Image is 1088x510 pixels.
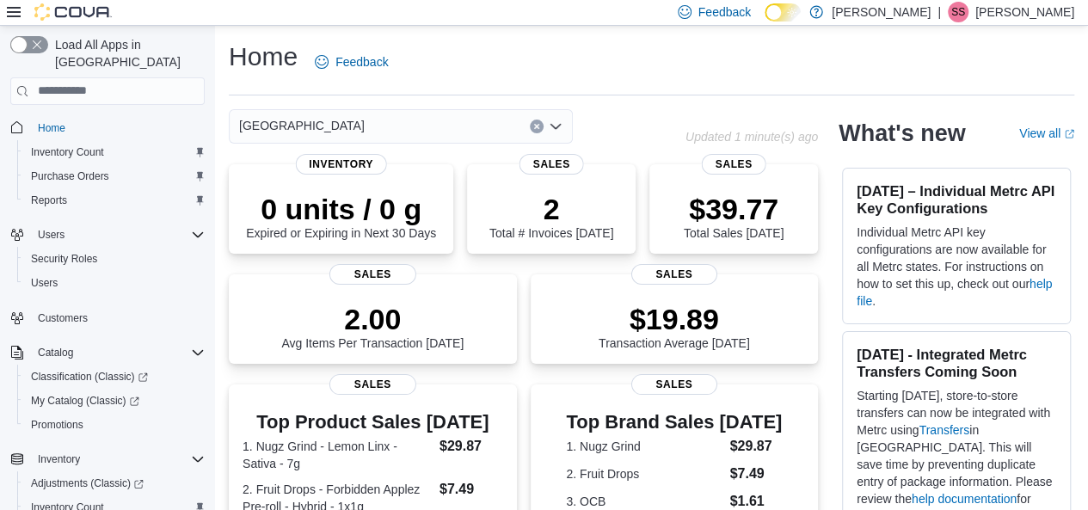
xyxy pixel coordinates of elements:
a: Home [31,118,72,138]
span: [GEOGRAPHIC_DATA] [239,115,365,136]
button: Users [17,271,212,295]
div: Total # Invoices [DATE] [489,192,613,240]
p: 0 units / 0 g [246,192,436,226]
button: Inventory Count [17,140,212,164]
a: Purchase Orders [24,166,116,187]
button: Inventory [31,449,87,470]
span: Sales [631,374,717,395]
a: Customers [31,308,95,329]
span: Classification (Classic) [24,366,205,387]
span: Users [38,228,65,242]
a: Security Roles [24,249,104,269]
button: Users [31,224,71,245]
a: Transfers [919,423,969,437]
button: Inventory [3,447,212,471]
a: Inventory Count [24,142,111,163]
img: Cova [34,3,112,21]
p: 2 [489,192,613,226]
button: Promotions [17,413,212,437]
button: Purchase Orders [17,164,212,188]
h3: Top Brand Sales [DATE] [566,412,782,433]
a: View allExternal link [1019,126,1074,140]
span: Load All Apps in [GEOGRAPHIC_DATA] [48,36,205,71]
dd: $29.87 [440,436,503,457]
div: Transaction Average [DATE] [599,302,750,350]
div: Total Sales [DATE] [684,192,784,240]
svg: External link [1064,129,1074,139]
input: Dark Mode [765,3,801,22]
span: Feedback [335,53,388,71]
span: Reports [31,194,67,207]
span: Sales [329,374,415,395]
span: Home [38,121,65,135]
button: Catalog [3,341,212,365]
span: Security Roles [31,252,97,266]
a: Feedback [308,45,395,79]
p: [PERSON_NAME] [832,2,931,22]
span: Sales [702,154,766,175]
span: My Catalog (Classic) [24,390,205,411]
div: Expired or Expiring in Next 30 Days [246,192,436,240]
a: Classification (Classic) [17,365,212,389]
a: help file [857,277,1052,308]
p: Updated 1 minute(s) ago [685,130,818,144]
span: Classification (Classic) [31,370,148,384]
span: Adjustments (Classic) [31,476,144,490]
button: Open list of options [549,120,562,133]
div: Avg Items Per Transaction [DATE] [281,302,464,350]
a: Adjustments (Classic) [24,473,151,494]
button: Clear input [530,120,544,133]
h1: Home [229,40,298,74]
button: Catalog [31,342,80,363]
a: Promotions [24,415,90,435]
a: Classification (Classic) [24,366,155,387]
h2: What's new [839,120,965,147]
a: My Catalog (Classic) [24,390,146,411]
button: Reports [17,188,212,212]
p: Individual Metrc API key configurations are now available for all Metrc states. For instructions ... [857,224,1056,310]
span: Feedback [698,3,751,21]
span: Inventory [31,449,205,470]
button: Security Roles [17,247,212,271]
span: Customers [31,307,205,329]
h3: [DATE] - Integrated Metrc Transfers Coming Soon [857,346,1056,380]
dt: 1. Nugz Grind - Lemon Linx - Sativa - 7g [243,438,433,472]
button: Home [3,115,212,140]
p: [PERSON_NAME] [975,2,1074,22]
h3: Top Product Sales [DATE] [243,412,503,433]
span: My Catalog (Classic) [31,394,139,408]
span: Users [24,273,205,293]
span: Users [31,276,58,290]
div: Samuel Somos [948,2,968,22]
span: Home [31,117,205,138]
button: Customers [3,305,212,330]
a: Adjustments (Classic) [17,471,212,495]
p: 2.00 [281,302,464,336]
a: Reports [24,190,74,211]
span: Inventory [295,154,387,175]
span: Promotions [31,418,83,432]
button: Users [3,223,212,247]
a: help documentation [912,492,1017,506]
span: SS [951,2,965,22]
span: Adjustments (Classic) [24,473,205,494]
a: My Catalog (Classic) [17,389,212,413]
p: $39.77 [684,192,784,226]
dt: 1. Nugz Grind [566,438,722,455]
span: Catalog [38,346,73,359]
dd: $7.49 [440,479,503,500]
p: | [937,2,941,22]
span: Users [31,224,205,245]
span: Promotions [24,415,205,435]
p: $19.89 [599,302,750,336]
span: Inventory Count [24,142,205,163]
span: Inventory [38,452,80,466]
h3: [DATE] – Individual Metrc API Key Configurations [857,182,1056,217]
span: Sales [329,264,415,285]
span: Catalog [31,342,205,363]
a: Users [24,273,65,293]
span: Inventory Count [31,145,104,159]
dd: $7.49 [729,464,782,484]
dd: $29.87 [729,436,782,457]
span: Reports [24,190,205,211]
